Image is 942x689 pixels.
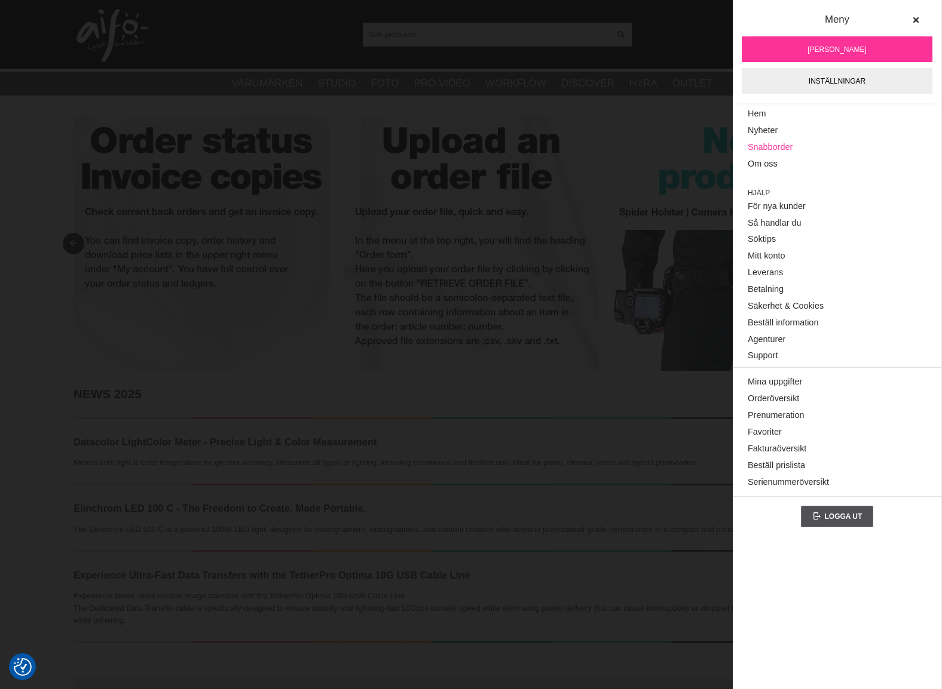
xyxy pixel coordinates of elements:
[74,590,791,627] p: Experience faster, more reliable image transfers with the TetherPro Optima 10G USB Cable Line. Th...
[74,457,791,469] p: Meters both light & color temperature for greater accuracy. Measures all types of lighting, inclu...
[672,76,712,91] a: Outlet
[748,281,926,298] a: Betalning
[748,390,926,407] a: Orderöversikt
[808,44,867,55] span: [PERSON_NAME]
[317,76,356,91] a: Studio
[74,116,329,371] img: Annons:RET003 banner-resel-account-bgr.jpg
[748,424,926,441] a: Favoriter
[748,122,926,139] a: Nyheter
[742,68,932,94] a: Inställningar
[748,198,926,215] a: För nya kunder
[748,139,926,156] a: Snabborder
[748,457,926,474] a: Beställ prislista
[748,214,926,231] a: Så handlar du
[751,12,923,36] div: Meny
[614,116,869,371] img: Annons:RET009 banner-resel-new-spihol.jpg
[74,386,791,403] h2: NEWS 2025
[74,641,791,643] img: NEWS!
[363,25,610,43] input: Sök produkter ...
[748,106,926,122] a: Hem
[14,656,32,678] button: Samtyckesinställningar
[748,347,926,364] a: Support
[748,315,926,331] a: Beställ information
[824,512,862,521] span: Logga ut
[63,233,84,254] button: Previous
[74,570,470,581] strong: Experience Ultra-Fast Data Transfers with the TetherPro Optima 10G USB Cable Line
[14,658,32,676] img: Revisit consent button
[801,506,874,527] a: Logga ut
[232,76,303,91] a: Varumärken
[629,76,657,91] a: Hyra
[74,484,791,485] img: NEWS!
[748,248,926,264] a: Mitt konto
[748,473,926,490] a: Serienummeröversikt
[74,550,791,552] img: NEWS!
[748,156,926,173] a: Om oss
[748,374,926,390] a: Mina uppgifter
[748,298,926,315] a: Säkerhet & Cookies
[748,231,926,248] a: Söktips
[485,76,546,91] a: Workflow
[748,441,926,457] a: Fakturaöversikt
[561,76,614,91] a: Discover
[748,264,926,281] a: Leverans
[77,9,148,63] img: logo.png
[748,407,926,424] a: Prenumeration
[74,524,791,536] p: The Elinchrom LED 100 C is a powerful 100W LED light, designed for photographers, videographers, ...
[74,417,791,419] img: NEWS!
[74,503,366,514] strong: Elinchrom LED 100 C - The Freedom to Create, Made Portable.
[344,116,599,371] img: Annons:RET002 banner-resel-upload-bgr.jpg
[748,331,926,348] a: Agenturer
[371,76,399,91] a: Foto
[748,187,926,198] span: Hjälp
[414,76,470,91] a: Pro Video
[74,436,377,448] strong: Datacolor LightColor Meter - Precise Light & Color Measurement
